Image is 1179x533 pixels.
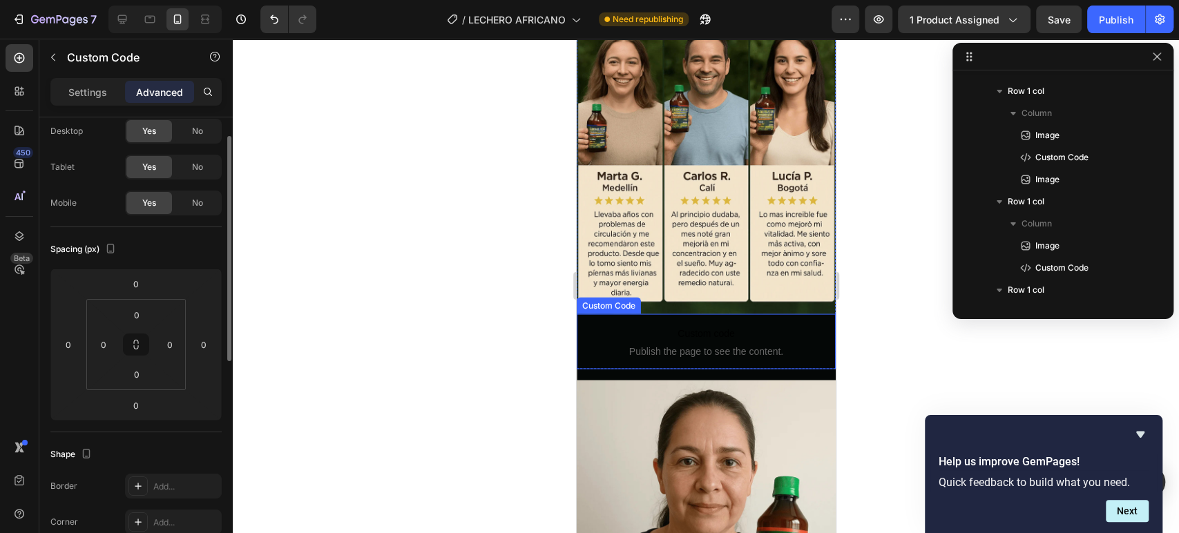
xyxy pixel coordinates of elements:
div: Undo/Redo [260,6,316,33]
input: 0px [160,334,180,355]
input: 0 [122,273,150,294]
button: Next question [1106,500,1149,522]
p: Quick feedback to build what you need. [939,476,1149,489]
div: Publish [1099,12,1133,27]
span: Custom Code [1035,151,1089,164]
div: Mobile [50,197,77,209]
div: Spacing (px) [50,240,119,259]
span: Column [1022,106,1052,120]
div: Add... [153,481,218,493]
span: No [192,197,203,209]
div: 450 [13,147,33,158]
div: Desktop [50,125,83,137]
div: Add... [153,516,218,529]
span: Yes [142,125,156,137]
input: 0 [122,395,150,416]
span: Column [1022,217,1052,231]
span: Image [1035,173,1060,186]
span: Row 1 col [1008,195,1044,209]
span: Image [1035,128,1060,142]
span: No [192,125,203,137]
p: Settings [68,85,107,99]
span: Need republishing [613,13,683,26]
p: 7 [90,11,97,28]
input: 0px [123,304,151,325]
button: Hide survey [1132,426,1149,443]
span: 1 product assigned [910,12,999,27]
span: Row 1 col [1008,84,1044,98]
button: 7 [6,6,103,33]
input: 0px [93,334,114,355]
span: Save [1048,14,1071,26]
span: LECHERO AFRICANO [468,12,566,27]
button: Save [1036,6,1082,33]
p: Advanced [136,85,183,99]
button: Publish [1087,6,1145,33]
span: Row 1 col [1008,283,1044,297]
input: 0 [58,334,79,355]
p: Custom Code [67,49,184,66]
span: No [192,161,203,173]
span: Image [1035,239,1060,253]
div: Border [50,480,77,492]
div: Tablet [50,161,75,173]
span: / [462,12,466,27]
div: Beta [10,253,33,264]
span: Yes [142,197,156,209]
iframe: Design area [577,39,836,533]
input: 0 [193,334,214,355]
h2: Help us improve GemPages! [939,454,1149,470]
input: 0px [123,364,151,385]
div: Help us improve GemPages! [939,426,1149,522]
button: 1 product assigned [898,6,1031,33]
span: Yes [142,161,156,173]
span: Custom Code [1035,261,1089,275]
div: Corner [50,516,78,528]
div: Shape [50,445,95,464]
